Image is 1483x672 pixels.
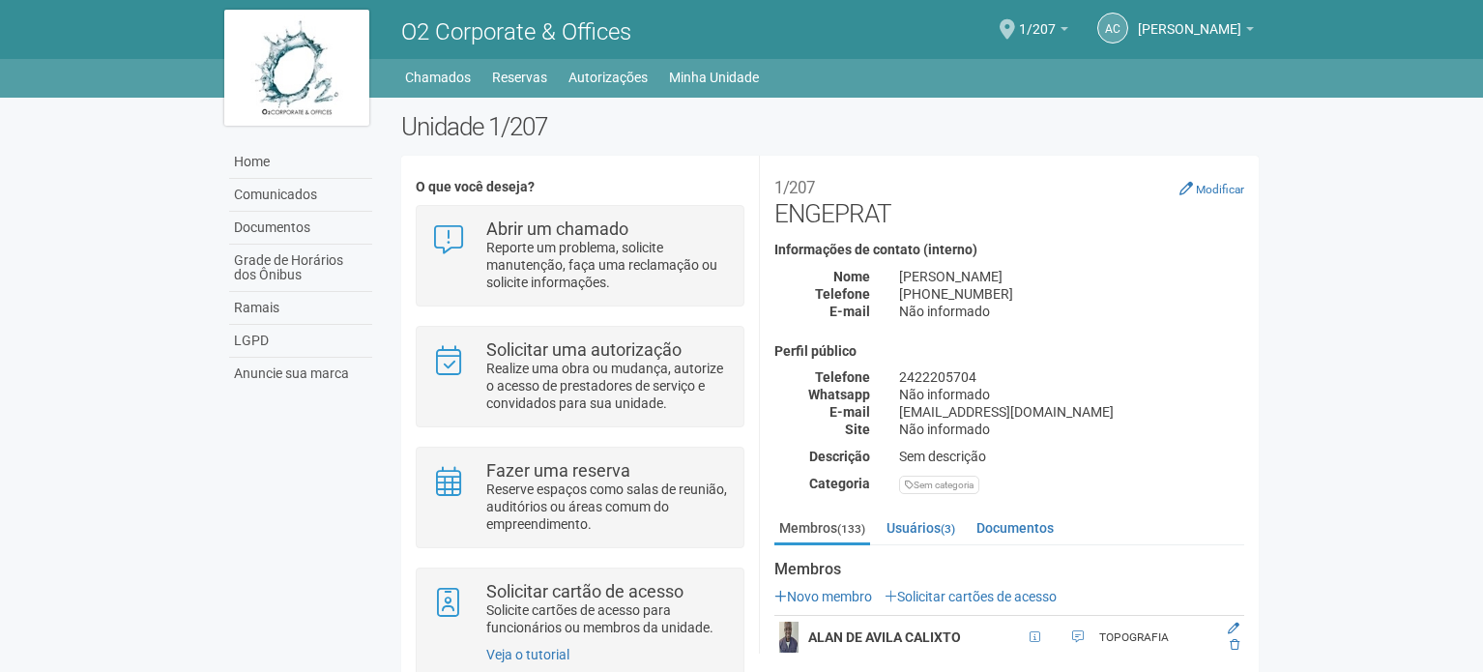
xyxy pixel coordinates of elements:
[1138,24,1254,40] a: [PERSON_NAME]
[486,239,729,291] p: Reporte um problema, solicite manutenção, faça uma reclamação ou solicite informações.
[882,513,960,542] a: Usuários(3)
[401,18,631,45] span: O2 Corporate & Offices
[486,481,729,533] p: Reserve espaços como salas de reunião, auditórios ou áreas comum do empreendimento.
[845,422,870,437] strong: Site
[885,589,1057,604] a: Solicitar cartões de acesso
[1228,622,1239,635] a: Editar membro
[885,285,1259,303] div: [PHONE_NUMBER]
[224,10,369,126] img: logo.jpg
[486,601,729,636] p: Solicite cartões de acesso para funcionários ou membros da unidade.
[885,448,1259,465] div: Sem descrição
[229,146,372,179] a: Home
[829,404,870,420] strong: E-mail
[229,325,372,358] a: LGPD
[1179,181,1244,196] a: Modificar
[815,286,870,302] strong: Telefone
[815,369,870,385] strong: Telefone
[486,360,729,412] p: Realize uma obra ou mudança, autorize o acesso de prestadores de serviço e convidados para sua un...
[941,522,955,536] small: (3)
[486,647,569,662] a: Veja o tutorial
[829,304,870,319] strong: E-mail
[229,179,372,212] a: Comunicados
[669,64,759,91] a: Minha Unidade
[885,403,1259,421] div: [EMAIL_ADDRESS][DOMAIN_NAME]
[774,170,1244,228] h2: ENGEPRAT
[837,522,865,536] small: (133)
[1138,3,1241,37] span: Andréa Cunha
[486,581,683,601] strong: Solicitar cartão de acesso
[885,368,1259,386] div: 2422205704
[899,476,979,494] div: Sem categoria
[401,112,1259,141] h2: Unidade 1/207
[1230,638,1239,652] a: Excluir membro
[431,341,728,412] a: Solicitar uma autorização Realize uma obra ou mudança, autorize o acesso de prestadores de serviç...
[431,462,728,533] a: Fazer uma reserva Reserve espaços como salas de reunião, auditórios ou áreas comum do empreendime...
[808,629,961,645] strong: ALAN DE AVILA CALIXTO
[809,476,870,491] strong: Categoria
[774,344,1244,359] h4: Perfil público
[809,449,870,464] strong: Descrição
[972,513,1059,542] a: Documentos
[774,589,872,604] a: Novo membro
[885,421,1259,438] div: Não informado
[885,303,1259,320] div: Não informado
[416,180,743,194] h4: O que você deseja?
[774,178,815,197] small: 1/207
[885,386,1259,403] div: Não informado
[1019,3,1056,37] span: 1/207
[229,358,372,390] a: Anuncie sua marca
[808,387,870,402] strong: Whatsapp
[1097,13,1128,44] a: AC
[1196,183,1244,196] small: Modificar
[1099,629,1218,646] div: TOPOGRAFIA
[229,292,372,325] a: Ramais
[229,212,372,245] a: Documentos
[405,64,471,91] a: Chamados
[774,513,870,545] a: Membros(133)
[486,460,630,481] strong: Fazer uma reserva
[1019,24,1068,40] a: 1/207
[833,269,870,284] strong: Nome
[486,339,682,360] strong: Solicitar uma autorização
[774,243,1244,257] h4: Informações de contato (interno)
[486,219,628,239] strong: Abrir um chamado
[774,561,1244,578] strong: Membros
[568,64,648,91] a: Autorizações
[492,64,547,91] a: Reservas
[431,583,728,636] a: Solicitar cartão de acesso Solicite cartões de acesso para funcionários ou membros da unidade.
[229,245,372,292] a: Grade de Horários dos Ônibus
[779,622,799,653] img: user.png
[885,268,1259,285] div: [PERSON_NAME]
[431,220,728,291] a: Abrir um chamado Reporte um problema, solicite manutenção, faça uma reclamação ou solicite inform...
